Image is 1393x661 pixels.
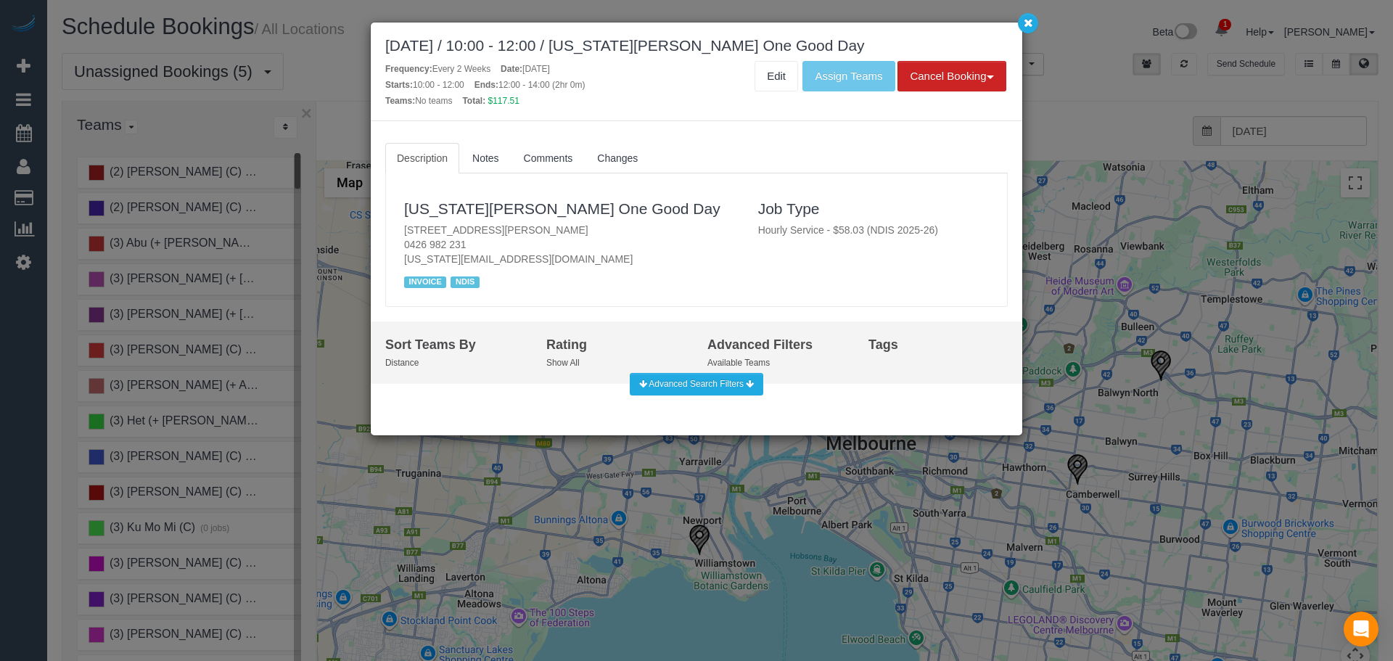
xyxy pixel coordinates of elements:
strong: Frequency: [385,64,432,74]
div: 10:00 - 12:00 [385,79,464,91]
button: Cancel Booking [897,61,1006,91]
strong: Ends: [474,80,498,90]
a: Notes [461,143,511,173]
div: Every 2 Weeks [385,63,490,75]
span: $117.51 [488,96,519,106]
strong: Starts: [385,80,413,90]
a: [US_STATE][PERSON_NAME] One Good Day [404,200,720,217]
div: [DATE] [501,63,550,75]
small: Show All [546,358,580,368]
p: [STREET_ADDRESS][PERSON_NAME] 0426 982 231 [US_STATE][EMAIL_ADDRESS][DOMAIN_NAME] [404,223,736,266]
div: Advanced Filters [707,336,847,355]
span: Notes [472,152,499,164]
div: Sort Teams By [385,336,525,355]
a: Changes [585,143,649,173]
div: Rating [546,336,686,355]
span: NDIS [451,276,479,288]
strong: Date: [501,64,522,74]
span: Description [397,152,448,164]
strong: Teams: [385,96,415,106]
div: 12:00 - 14:00 (2hr 0m) [474,79,585,91]
span: Advanced Search Filters [649,379,744,389]
a: Description [385,143,459,173]
small: Available Teams [707,358,770,368]
div: Open Intercom Messenger [1344,612,1378,646]
div: [DATE] / 10:00 - 12:00 / [US_STATE][PERSON_NAME] One Good Day [385,37,1008,54]
a: Comments [512,143,585,173]
span: Changes [597,152,638,164]
div: No teams [385,95,453,107]
div: Tags [868,336,1008,355]
small: Distance [385,358,419,368]
button: Advanced Search Filters [630,373,764,395]
strong: Total: [462,96,485,106]
span: Comments [524,152,573,164]
h3: Job Type [758,200,989,217]
p: Hourly Service - $58.03 (NDIS 2025-26) [758,223,989,237]
a: Edit [755,61,798,91]
span: INVOICE [404,276,446,288]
